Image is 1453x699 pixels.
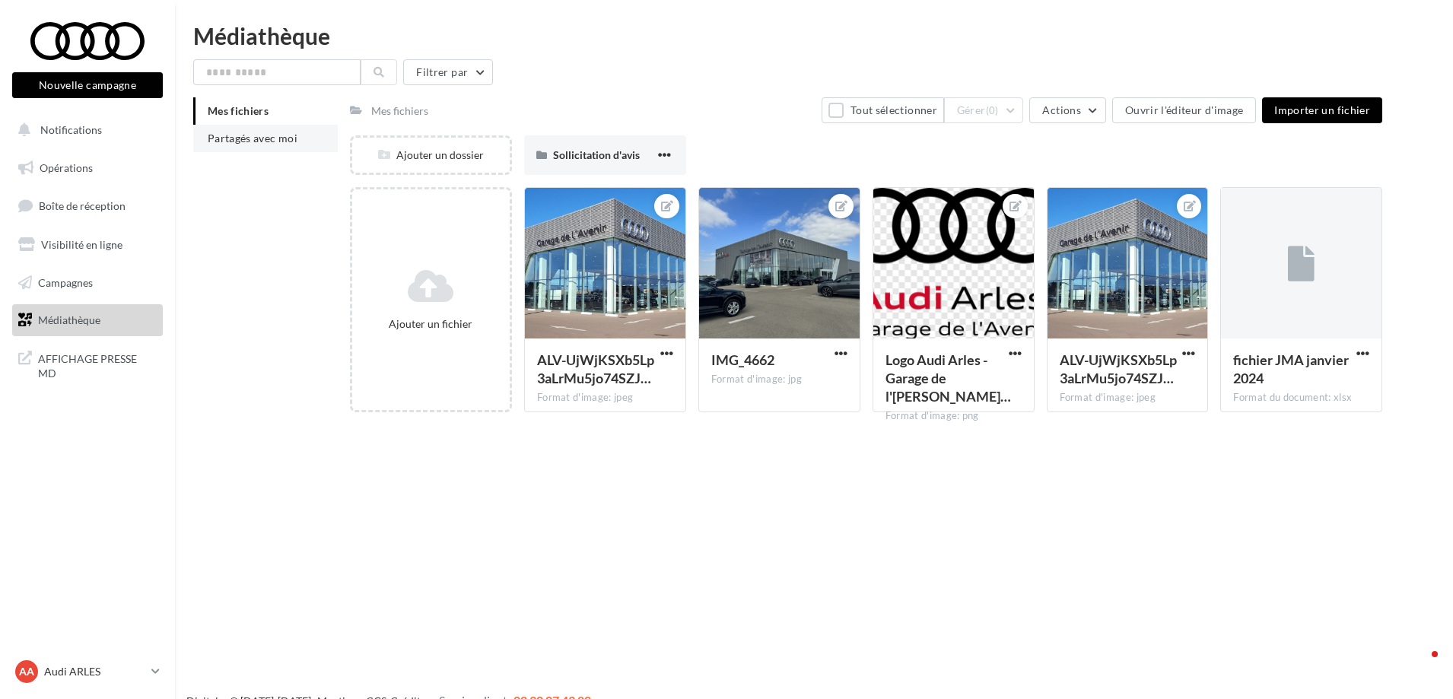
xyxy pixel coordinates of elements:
[208,132,297,145] span: Partagés avec moi
[944,97,1024,123] button: Gérer(0)
[537,351,654,386] span: ALV-UjWjKSXb5Lp3aLrMu5jo74SZJlnmYkjqaQgvrkoUMH3-mop-1l-u
[40,161,93,174] span: Opérations
[553,148,640,161] span: Sollicitation d'avis
[41,238,122,251] span: Visibilité en ligne
[19,664,34,679] span: AA
[38,313,100,326] span: Médiathèque
[12,657,163,686] a: AA Audi ARLES
[1262,97,1382,123] button: Importer un fichier
[1112,97,1256,123] button: Ouvrir l'éditeur d'image
[1233,391,1369,405] div: Format du document: xlsx
[40,123,102,136] span: Notifications
[44,664,145,679] p: Audi ARLES
[39,199,126,212] span: Boîte de réception
[711,351,774,368] span: IMG_4662
[193,24,1435,47] div: Médiathèque
[986,104,999,116] span: (0)
[9,189,166,222] a: Boîte de réception
[885,351,1011,405] span: Logo Audi Arles - Garage de l'Avenir (002) (1)
[12,72,163,98] button: Nouvelle campagne
[9,304,166,336] a: Médiathèque
[1042,103,1080,116] span: Actions
[1274,103,1370,116] span: Importer un fichier
[352,148,510,163] div: Ajouter un dossier
[1401,647,1438,684] iframe: Intercom live chat
[9,229,166,261] a: Visibilité en ligne
[537,391,673,405] div: Format d'image: jpeg
[885,409,1022,423] div: Format d'image: png
[1060,391,1196,405] div: Format d'image: jpeg
[358,316,504,332] div: Ajouter un fichier
[1060,351,1177,386] span: ALV-UjWjKSXb5Lp3aLrMu5jo74SZJlnmYkjqaQgvrkoUMH3-mop-1l-u
[1233,351,1349,386] span: fichier JMA janvier 2024
[9,152,166,184] a: Opérations
[9,267,166,299] a: Campagnes
[1029,97,1105,123] button: Actions
[9,114,160,146] button: Notifications
[371,103,428,119] div: Mes fichiers
[822,97,943,123] button: Tout sélectionner
[38,348,157,381] span: AFFICHAGE PRESSE MD
[38,275,93,288] span: Campagnes
[711,373,847,386] div: Format d'image: jpg
[9,342,166,387] a: AFFICHAGE PRESSE MD
[403,59,493,85] button: Filtrer par
[208,104,269,117] span: Mes fichiers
